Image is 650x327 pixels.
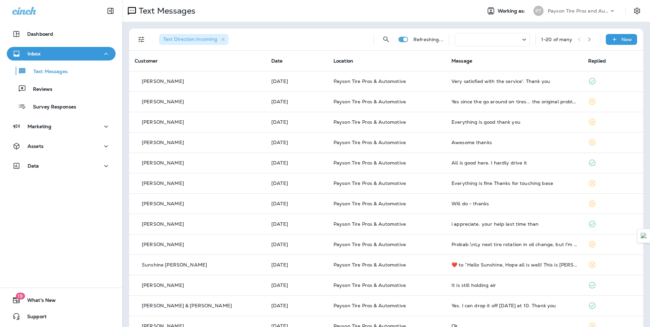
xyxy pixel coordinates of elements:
span: Payson Tire Pros & Automotive [333,201,406,207]
p: [PERSON_NAME] [142,140,184,145]
button: Assets [7,139,116,153]
p: Inbox [28,51,40,56]
p: Survey Responses [26,104,76,110]
span: Payson Tire Pros & Automotive [333,221,406,227]
button: Reviews [7,82,116,96]
button: Survey Responses [7,99,116,114]
span: Text Direction : Incoming [163,36,217,42]
p: Oct 10, 2025 09:56 AM [271,119,323,125]
button: Filters [135,33,148,46]
p: Refreshing... [413,37,443,42]
span: Date [271,58,283,64]
button: Text Messages [7,64,116,78]
p: Dashboard [27,31,53,37]
span: Payson Tire Pros & Automotive [333,241,406,247]
p: Payson Tire Pros and Automotive [548,8,609,14]
div: It is still holding air [451,282,577,288]
div: i appreciate. your help last time than [451,221,577,227]
span: Working as: [498,8,527,14]
div: All is good here. I hardly drive it [451,160,577,166]
p: [PERSON_NAME] [142,221,184,227]
span: Payson Tire Pros & Automotive [333,99,406,105]
div: Awesome thanks [451,140,577,145]
p: Text Messages [27,69,68,75]
span: Support [20,314,47,322]
p: Oct 9, 2025 09:48 AM [271,303,323,308]
button: Settings [631,5,643,17]
span: Payson Tire Pros & Automotive [333,78,406,84]
span: Payson Tire Pros & Automotive [333,119,406,125]
button: Inbox [7,47,116,61]
div: Will do - thanks [451,201,577,206]
button: Dashboard [7,27,116,41]
p: New [621,37,632,42]
p: [PERSON_NAME] [142,242,184,247]
p: Oct 10, 2025 08:24 AM [271,201,323,206]
span: Message [451,58,472,64]
p: Oct 9, 2025 03:11 PM [271,262,323,268]
div: Everything is fine Thanks for touching base [451,180,577,186]
p: Reviews [26,86,52,93]
span: 19 [16,293,25,299]
div: Very satisfied with the service'. Thank you [451,79,577,84]
p: Oct 9, 2025 04:27 PM [271,242,323,247]
span: Location [333,58,353,64]
p: [PERSON_NAME] [142,180,184,186]
span: Payson Tire Pros & Automotive [333,160,406,166]
span: Payson Tire Pros & Automotive [333,262,406,268]
div: Text Direction:Incoming [159,34,228,45]
p: [PERSON_NAME] [142,79,184,84]
p: [PERSON_NAME] [142,160,184,166]
p: Oct 10, 2025 03:56 AM [271,221,323,227]
p: Sunshine [PERSON_NAME] [142,262,207,268]
p: [PERSON_NAME] [142,119,184,125]
button: Support [7,310,116,323]
div: Everything is good thank you [451,119,577,125]
span: What's New [20,297,56,306]
span: Payson Tire Pros & Automotive [333,139,406,145]
p: Oct 10, 2025 02:20 PM [271,99,323,104]
p: [PERSON_NAME] [142,201,184,206]
p: Data [28,163,39,169]
p: Marketing [28,124,51,129]
p: [PERSON_NAME] & [PERSON_NAME] [142,303,232,308]
button: 19What's New [7,293,116,307]
p: Oct 10, 2025 08:31 AM [271,180,323,186]
p: [PERSON_NAME] [142,99,184,104]
button: Data [7,159,116,173]
div: PT [533,6,544,16]
button: Search Messages [379,33,393,46]
button: Collapse Sidebar [101,4,120,18]
p: [PERSON_NAME] [142,282,184,288]
span: Payson Tire Pros & Automotive [333,303,406,309]
span: Customer [135,58,158,64]
div: Yes. I can drop it off tomorrow at 10. Thank you [451,303,577,308]
div: Probab.\nLy next tire rotation in oil change, but I'm still paying for the last over.Eleven hundr... [451,242,577,247]
p: Oct 10, 2025 09:55 AM [271,140,323,145]
p: Assets [28,143,44,149]
p: Oct 10, 2025 02:48 PM [271,79,323,84]
button: Marketing [7,120,116,133]
span: Payson Tire Pros & Automotive [333,282,406,288]
div: ​❤️​ to “ Hello Sunshine, Hope all is well! This is Kelly from Payson Tire Pros and Automotive. I... [451,262,577,268]
div: Yes since the go around on tires... the original problem missed as differential and other things ... [451,99,577,104]
p: Text Messages [136,6,195,16]
p: Oct 10, 2025 08:38 AM [271,160,323,166]
span: Replied [588,58,606,64]
span: Payson Tire Pros & Automotive [333,180,406,186]
div: 1 - 20 of many [541,37,572,42]
p: Oct 9, 2025 12:31 PM [271,282,323,288]
img: Detect Auto [641,233,647,239]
